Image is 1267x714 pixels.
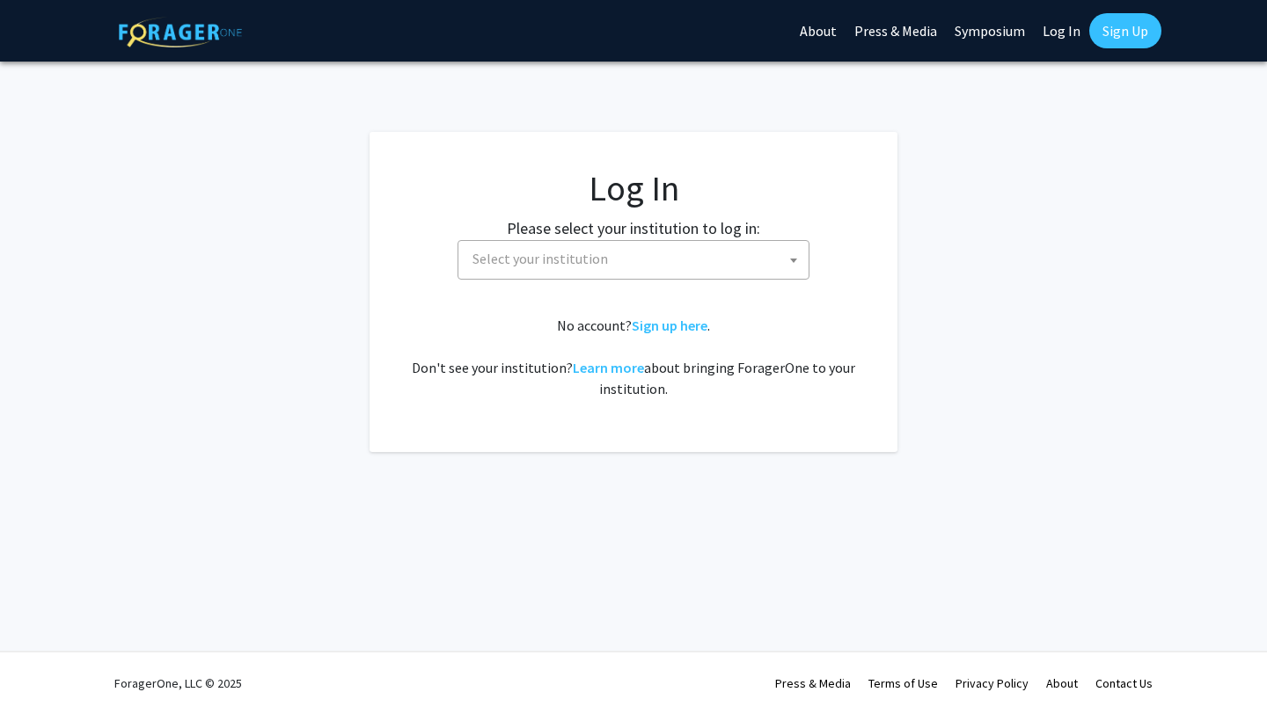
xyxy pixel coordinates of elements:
[956,675,1029,691] a: Privacy Policy
[1095,675,1153,691] a: Contact Us
[465,241,809,277] span: Select your institution
[119,17,242,47] img: ForagerOne Logo
[868,675,938,691] a: Terms of Use
[573,359,644,376] a: Learn more about bringing ForagerOne to your institution
[1046,675,1078,691] a: About
[1089,13,1161,48] a: Sign Up
[405,315,862,399] div: No account? . Don't see your institution? about bringing ForagerOne to your institution.
[458,240,809,280] span: Select your institution
[775,675,851,691] a: Press & Media
[114,652,242,714] div: ForagerOne, LLC © 2025
[472,250,608,267] span: Select your institution
[507,216,760,240] label: Please select your institution to log in:
[405,167,862,209] h1: Log In
[632,317,707,334] a: Sign up here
